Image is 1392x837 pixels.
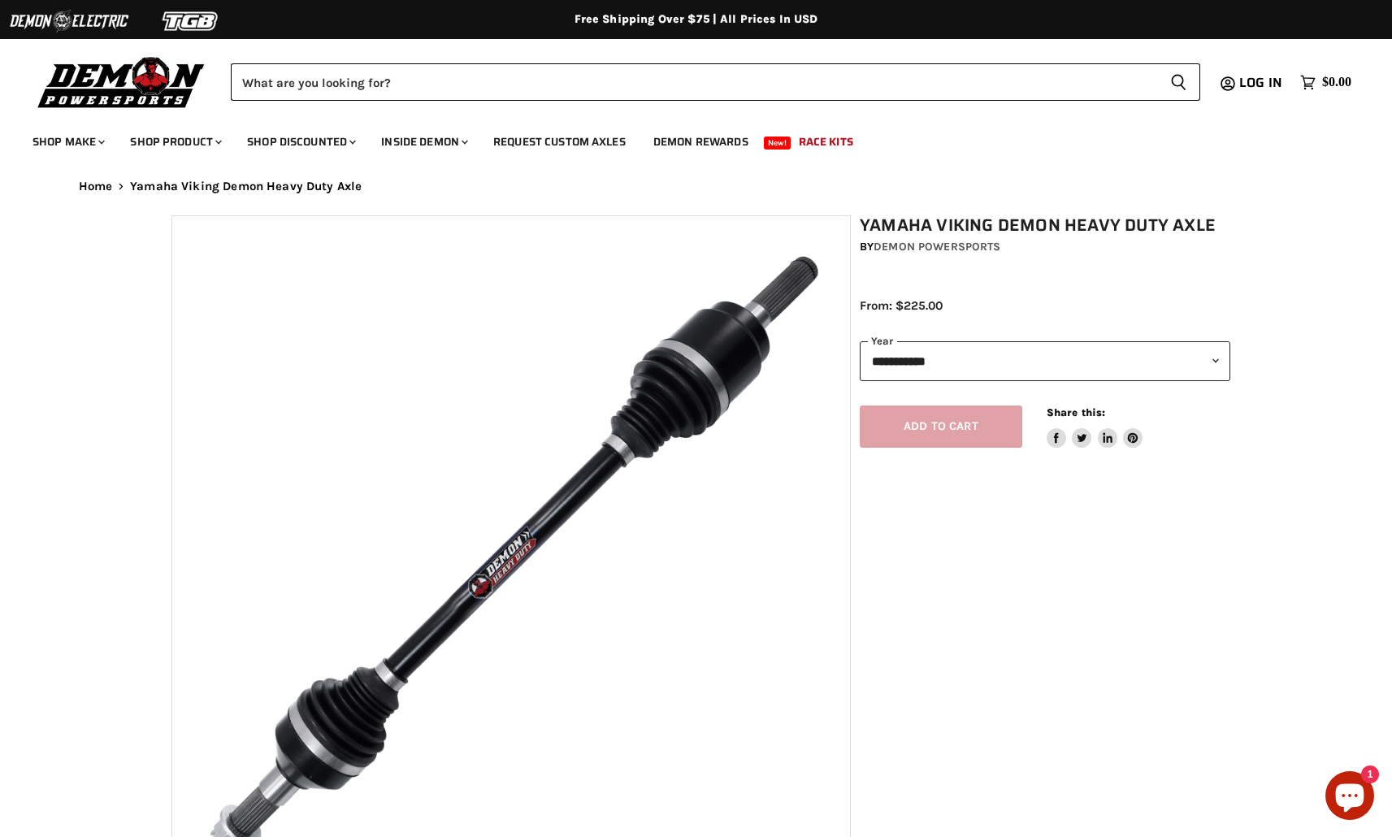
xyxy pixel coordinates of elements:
[46,12,1346,27] div: Free Shipping Over $75 | All Prices In USD
[46,180,1346,193] nav: Breadcrumbs
[369,125,478,158] a: Inside Demon
[874,240,1000,254] a: Demon Powersports
[860,215,1230,236] h1: Yamaha Viking Demon Heavy Duty Axle
[481,125,638,158] a: Request Custom Axles
[860,341,1230,381] select: year
[1232,76,1292,90] a: Log in
[130,6,252,37] img: TGB Logo 2
[1292,71,1359,94] a: $0.00
[860,298,943,313] span: From: $225.00
[118,125,232,158] a: Shop Product
[1157,63,1200,101] button: Search
[860,238,1230,256] div: by
[1320,771,1379,824] inbox-online-store-chat: Shopify online store chat
[33,53,210,111] img: Demon Powersports
[1047,405,1143,449] aside: Share this:
[20,119,1347,158] ul: Main menu
[1322,75,1351,90] span: $0.00
[20,125,115,158] a: Shop Make
[8,6,130,37] img: Demon Electric Logo 2
[641,125,761,158] a: Demon Rewards
[1047,406,1105,418] span: Share this:
[787,125,865,158] a: Race Kits
[231,63,1157,101] input: Search
[764,137,791,150] span: New!
[1239,72,1282,93] span: Log in
[231,63,1200,101] form: Product
[235,125,366,158] a: Shop Discounted
[130,180,362,193] span: Yamaha Viking Demon Heavy Duty Axle
[79,180,113,193] a: Home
